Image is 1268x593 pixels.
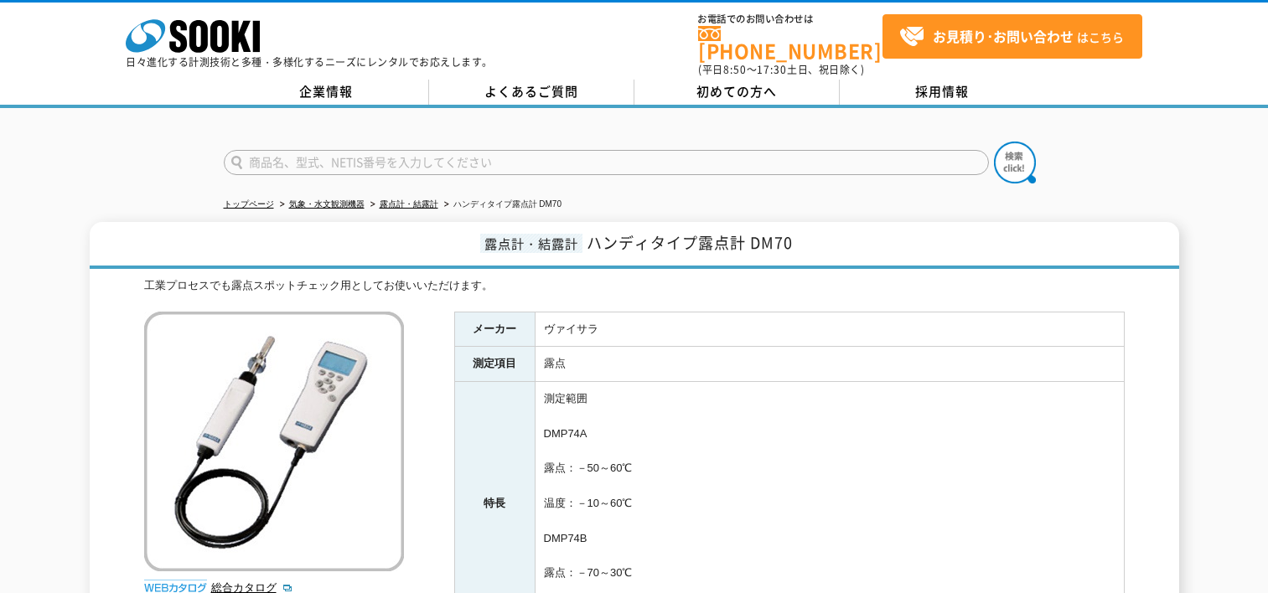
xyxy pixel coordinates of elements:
[224,199,274,209] a: トップページ
[723,62,747,77] span: 8:50
[994,142,1036,183] img: btn_search.png
[882,14,1142,59] a: お見積り･お問い合わせはこちら
[698,62,864,77] span: (平日 ～ 土日、祝日除く)
[144,312,404,571] img: ハンディタイプ露点計 DM70
[126,57,493,67] p: 日々進化する計測技術と多種・多様化するニーズにレンタルでお応えします。
[840,80,1045,105] a: 採用情報
[899,24,1124,49] span: はこちら
[757,62,787,77] span: 17:30
[224,150,989,175] input: 商品名、型式、NETIS番号を入力してください
[535,347,1124,382] td: 露点
[634,80,840,105] a: 初めての方へ
[454,347,535,382] th: 測定項目
[698,26,882,60] a: [PHONE_NUMBER]
[441,196,562,214] li: ハンディタイプ露点計 DM70
[696,82,777,101] span: 初めての方へ
[429,80,634,105] a: よくあるご質問
[144,277,1125,295] div: 工業プロセスでも露点スポットチェック用としてお使いいただけます。
[698,14,882,24] span: お電話でのお問い合わせは
[480,234,582,253] span: 露点計・結露計
[933,26,1074,46] strong: お見積り･お問い合わせ
[289,199,365,209] a: 気象・水文観測機器
[587,231,793,254] span: ハンディタイプ露点計 DM70
[535,312,1124,347] td: ヴァイサラ
[454,312,535,347] th: メーカー
[224,80,429,105] a: 企業情報
[380,199,438,209] a: 露点計・結露計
